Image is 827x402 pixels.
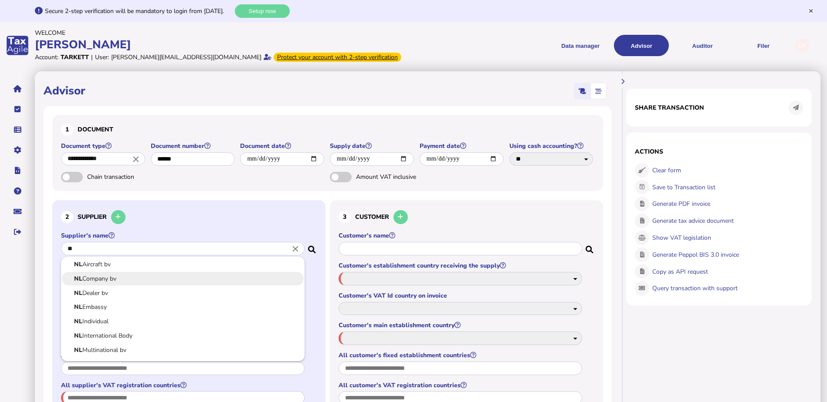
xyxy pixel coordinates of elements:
[291,244,300,254] i: Close
[68,330,298,341] a: International Body
[74,360,82,368] b: NL
[74,275,82,283] b: NL
[68,301,298,312] a: Embassy
[68,359,298,370] a: Trading bv
[74,303,82,311] b: NL
[74,317,82,325] b: NL
[68,345,298,355] a: Multinational bv
[68,259,298,270] a: Aircraft bv
[68,316,298,327] a: Individual
[74,260,82,268] b: NL
[68,273,298,284] a: Company bv
[74,289,82,297] b: NL
[74,346,82,354] b: NL
[68,288,298,298] a: Dealer bv
[74,332,82,340] b: NL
